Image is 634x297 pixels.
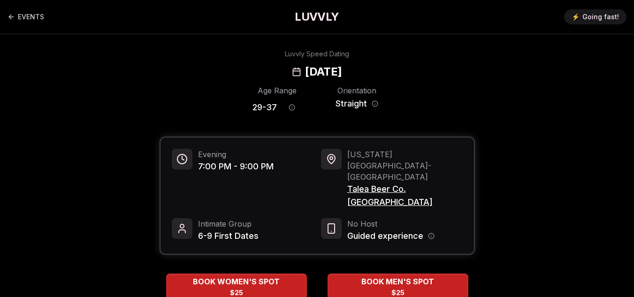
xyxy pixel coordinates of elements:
span: Evening [198,149,274,160]
div: Age Range [252,85,302,96]
button: Age range information [282,97,302,118]
span: No Host [347,218,435,229]
span: Going fast! [582,12,619,22]
span: 29 - 37 [252,101,277,114]
span: Intimate Group [198,218,259,229]
button: Host information [428,233,435,239]
span: 7:00 PM - 9:00 PM [198,160,274,173]
h2: [DATE] [305,64,342,79]
a: LUVVLY [295,9,339,24]
div: Luvvly Speed Dating [285,49,349,59]
span: BOOK MEN'S SPOT [359,276,436,287]
span: Guided experience [347,229,423,243]
span: 6-9 First Dates [198,229,259,243]
span: [US_STATE][GEOGRAPHIC_DATA] - [GEOGRAPHIC_DATA] [347,149,463,183]
span: Straight [336,97,367,110]
span: BOOK WOMEN'S SPOT [191,276,282,287]
button: Orientation information [372,100,378,107]
span: Talea Beer Co. [GEOGRAPHIC_DATA] [347,183,463,209]
span: ⚡️ [572,12,580,22]
div: Orientation [332,85,382,96]
a: Back to events [8,8,44,26]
